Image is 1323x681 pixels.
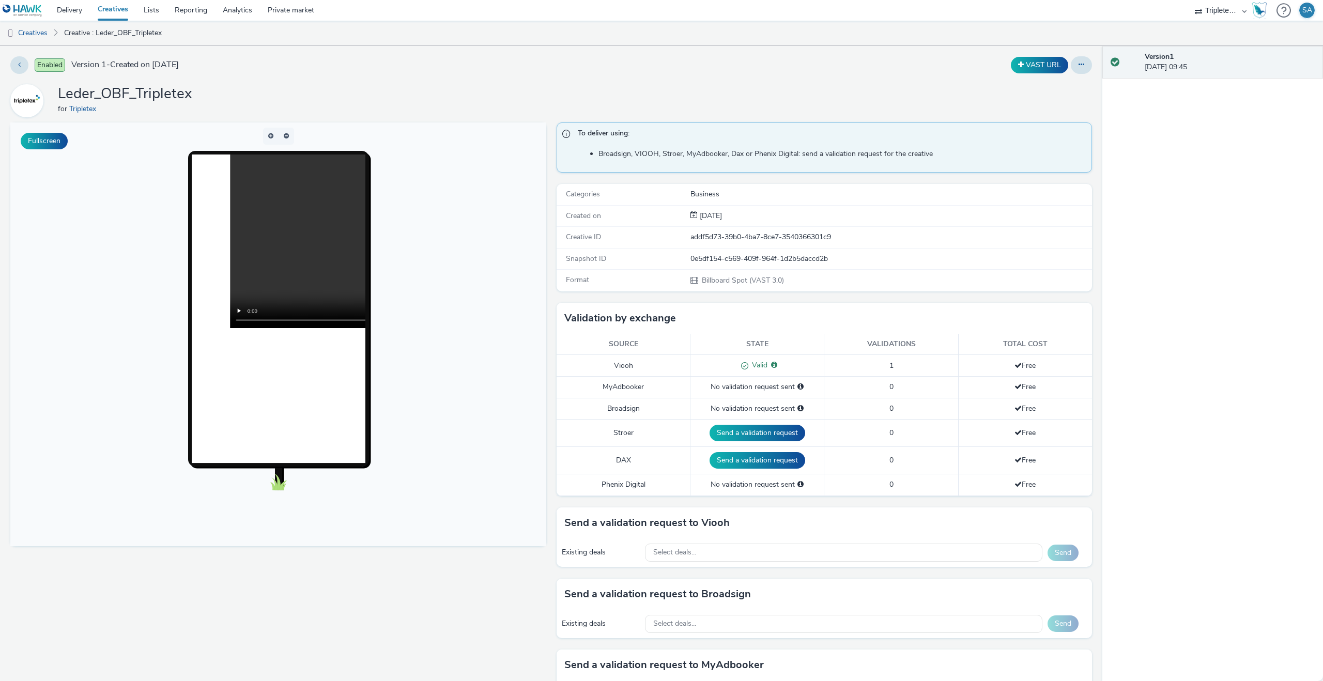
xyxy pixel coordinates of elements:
[598,149,1087,159] li: Broadsign, VIOOH, Stroer, MyAdbooker, Dax or Phenix Digital: send a validation request for the cr...
[3,4,42,17] img: undefined Logo
[1014,361,1036,370] span: Free
[748,360,767,370] span: Valid
[1014,428,1036,438] span: Free
[557,377,690,398] td: MyAdbooker
[566,232,601,242] span: Creative ID
[5,28,16,39] img: dooh
[564,586,751,602] h3: Send a validation request to Broadsign
[562,618,640,629] div: Existing deals
[797,382,804,392] div: Please select a deal below and click on Send to send a validation request to MyAdbooker.
[557,355,690,377] td: Viooh
[566,189,600,199] span: Categories
[557,398,690,419] td: Broadsign
[696,479,819,490] div: No validation request sent
[797,404,804,414] div: Please select a deal below and click on Send to send a validation request to Broadsign.
[1014,479,1036,489] span: Free
[557,447,690,474] td: DAX
[566,275,589,285] span: Format
[701,275,784,285] span: Billboard Spot (VAST 3.0)
[1014,382,1036,392] span: Free
[564,311,676,326] h3: Validation by exchange
[710,452,805,469] button: Send a validation request
[1014,455,1036,465] span: Free
[1008,57,1071,73] div: Duplicate the creative as a VAST URL
[562,547,640,558] div: Existing deals
[889,428,894,438] span: 0
[690,334,824,355] th: State
[1145,52,1174,61] strong: Version 1
[889,361,894,370] span: 1
[564,657,764,673] h3: Send a validation request to MyAdbooker
[12,86,42,116] img: Tripletex
[797,479,804,490] div: Please select a deal below and click on Send to send a validation request to Phenix Digital.
[557,420,690,447] td: Stroer
[71,59,179,71] span: Version 1 - Created on [DATE]
[1302,3,1312,18] div: SA
[698,211,722,221] div: Creation 22 September 2025, 09:45
[690,189,1091,199] div: Business
[578,128,1082,142] span: To deliver using:
[1252,2,1267,19] img: Hawk Academy
[653,620,696,628] span: Select deals...
[1048,615,1079,632] button: Send
[696,404,819,414] div: No validation request sent
[58,84,192,104] h1: Leder_OBF_Tripletex
[889,404,894,413] span: 0
[889,382,894,392] span: 0
[710,425,805,441] button: Send a validation request
[1252,2,1271,19] a: Hawk Academy
[21,133,68,149] button: Fullscreen
[1014,404,1036,413] span: Free
[696,382,819,392] div: No validation request sent
[557,474,690,496] td: Phenix Digital
[557,334,690,355] th: Source
[1145,52,1315,73] div: [DATE] 09:45
[59,21,167,45] a: Creative : Leder_OBF_Tripletex
[889,455,894,465] span: 0
[10,96,48,105] a: Tripletex
[824,334,958,355] th: Validations
[58,104,69,114] span: for
[698,211,722,221] span: [DATE]
[1048,545,1079,561] button: Send
[69,104,100,114] a: Tripletex
[566,254,606,264] span: Snapshot ID
[564,515,730,531] h3: Send a validation request to Viooh
[889,479,894,489] span: 0
[566,211,601,221] span: Created on
[35,58,65,72] span: Enabled
[690,254,1091,264] div: 0e5df154-c569-409f-964f-1d2b5daccd2b
[958,334,1092,355] th: Total cost
[1011,57,1068,73] button: VAST URL
[690,232,1091,242] div: addf5d73-39b0-4ba7-8ce7-3540366301c9
[653,548,696,557] span: Select deals...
